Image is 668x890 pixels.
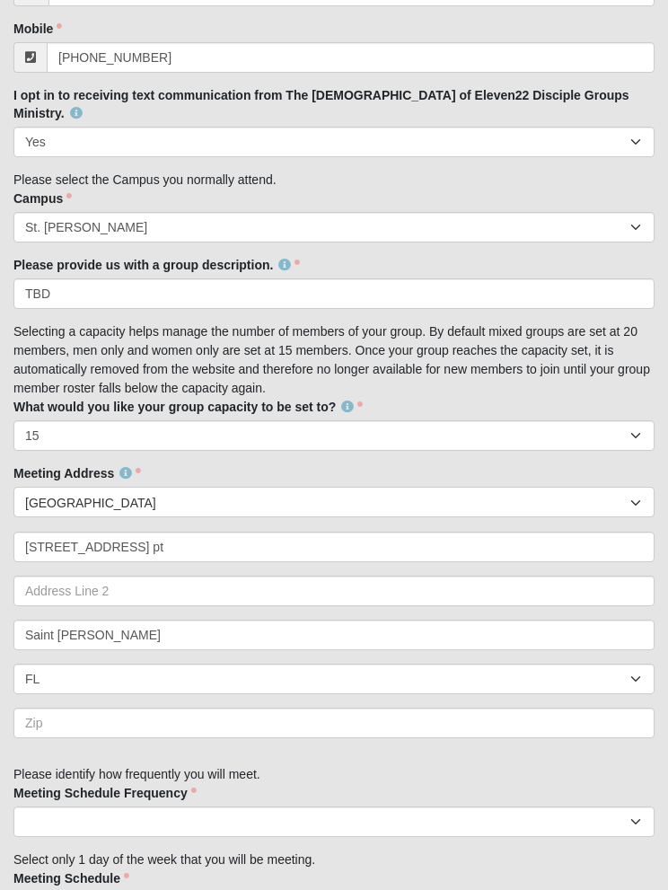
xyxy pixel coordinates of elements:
label: Mobile [13,20,62,38]
label: I opt in to receiving text communication from The [DEMOGRAPHIC_DATA] of Eleven22 Disciple Groups ... [13,86,655,122]
span: [GEOGRAPHIC_DATA] [25,488,630,518]
label: Meeting Schedule [13,869,129,887]
input: Zip [13,708,655,738]
label: Campus [13,189,72,207]
input: City [13,620,655,650]
label: Meeting Address [13,464,141,482]
label: Meeting Schedule Frequency [13,784,197,802]
input: Address Line 1 [13,532,655,562]
label: What would you like your group capacity to be set to? [13,398,363,416]
input: Address Line 2 [13,576,655,606]
label: Please provide us with a group description. [13,256,300,274]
